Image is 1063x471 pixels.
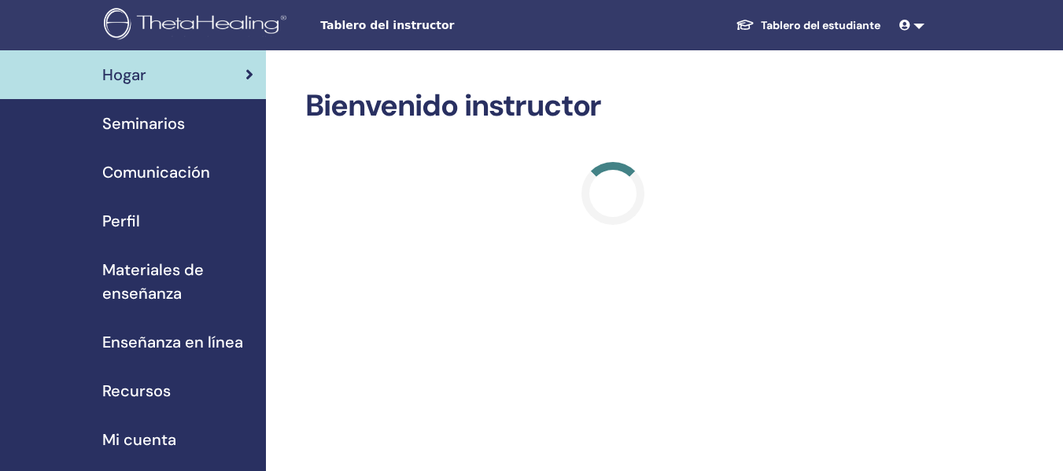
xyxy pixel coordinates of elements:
[102,379,171,403] span: Recursos
[723,11,893,40] a: Tablero del estudiante
[102,258,253,305] span: Materiales de enseñanza
[102,330,243,354] span: Enseñanza en línea
[102,160,210,184] span: Comunicación
[736,18,755,31] img: graduation-cap-white.svg
[104,8,292,43] img: logo.png
[320,17,556,34] span: Tablero del instructor
[305,88,921,124] h2: Bienvenido instructor
[102,209,140,233] span: Perfil
[102,112,185,135] span: Seminarios
[102,428,176,451] span: Mi cuenta
[102,63,146,86] span: Hogar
